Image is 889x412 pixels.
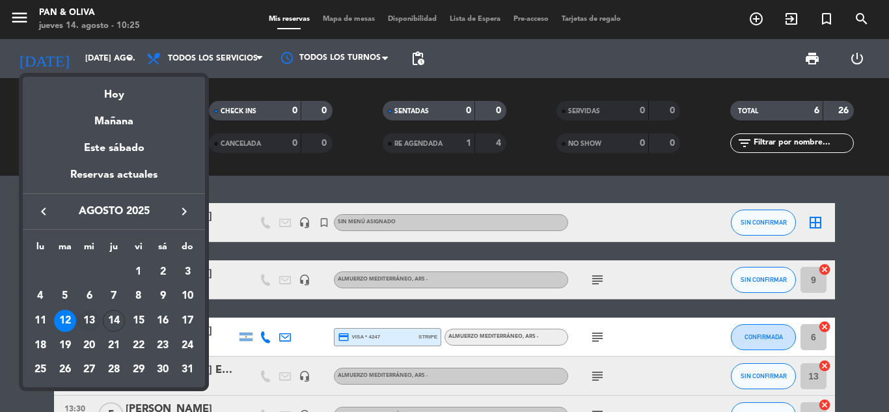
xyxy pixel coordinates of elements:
div: 6 [78,285,100,307]
div: 10 [176,285,198,307]
div: 20 [78,335,100,357]
div: 23 [152,335,174,357]
div: 7 [103,285,125,307]
td: 9 de agosto de 2025 [151,284,176,309]
td: 11 de agosto de 2025 [28,309,53,333]
div: 4 [29,285,51,307]
div: 29 [128,359,150,381]
th: domingo [175,240,200,260]
td: 21 de agosto de 2025 [102,333,126,358]
div: 22 [128,335,150,357]
th: jueves [102,240,126,260]
td: 30 de agosto de 2025 [151,358,176,383]
td: 24 de agosto de 2025 [175,333,200,358]
div: 15 [128,310,150,332]
th: miércoles [77,240,102,260]
div: 25 [29,359,51,381]
td: 22 de agosto de 2025 [126,333,151,358]
div: 26 [54,359,76,381]
td: 13 de agosto de 2025 [77,309,102,333]
td: 27 de agosto de 2025 [77,358,102,383]
td: 7 de agosto de 2025 [102,284,126,309]
td: 15 de agosto de 2025 [126,309,151,333]
td: 12 de agosto de 2025 [53,309,77,333]
div: Hoy [23,77,205,103]
i: keyboard_arrow_right [176,204,192,219]
td: 16 de agosto de 2025 [151,309,176,333]
td: 23 de agosto de 2025 [151,333,176,358]
div: 18 [29,335,51,357]
td: 2 de agosto de 2025 [151,260,176,284]
div: 27 [78,359,100,381]
th: viernes [126,240,151,260]
div: 12 [54,310,76,332]
div: 8 [128,285,150,307]
div: 14 [103,310,125,332]
div: 31 [176,359,198,381]
td: 29 de agosto de 2025 [126,358,151,383]
td: 18 de agosto de 2025 [28,333,53,358]
td: 4 de agosto de 2025 [28,284,53,309]
div: 1 [128,261,150,283]
th: lunes [28,240,53,260]
td: 26 de agosto de 2025 [53,358,77,383]
td: 1 de agosto de 2025 [126,260,151,284]
div: 3 [176,261,198,283]
td: 3 de agosto de 2025 [175,260,200,284]
td: 19 de agosto de 2025 [53,333,77,358]
div: 24 [176,335,198,357]
td: 10 de agosto de 2025 [175,284,200,309]
td: 8 de agosto de 2025 [126,284,151,309]
span: agosto 2025 [55,203,172,220]
div: 21 [103,335,125,357]
td: AGO. [28,260,126,284]
i: keyboard_arrow_left [36,204,51,219]
td: 25 de agosto de 2025 [28,358,53,383]
div: 11 [29,310,51,332]
div: 5 [54,285,76,307]
div: 9 [152,285,174,307]
div: 30 [152,359,174,381]
div: 28 [103,359,125,381]
td: 31 de agosto de 2025 [175,358,200,383]
td: 28 de agosto de 2025 [102,358,126,383]
div: Reservas actuales [23,167,205,193]
td: 20 de agosto de 2025 [77,333,102,358]
td: 14 de agosto de 2025 [102,309,126,333]
th: martes [53,240,77,260]
th: sábado [151,240,176,260]
button: keyboard_arrow_left [32,203,55,220]
button: keyboard_arrow_right [172,203,196,220]
td: 6 de agosto de 2025 [77,284,102,309]
div: 13 [78,310,100,332]
td: 17 de agosto de 2025 [175,309,200,333]
div: Este sábado [23,130,205,167]
div: 17 [176,310,198,332]
div: 19 [54,335,76,357]
div: 16 [152,310,174,332]
div: 2 [152,261,174,283]
td: 5 de agosto de 2025 [53,284,77,309]
div: Mañana [23,103,205,130]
